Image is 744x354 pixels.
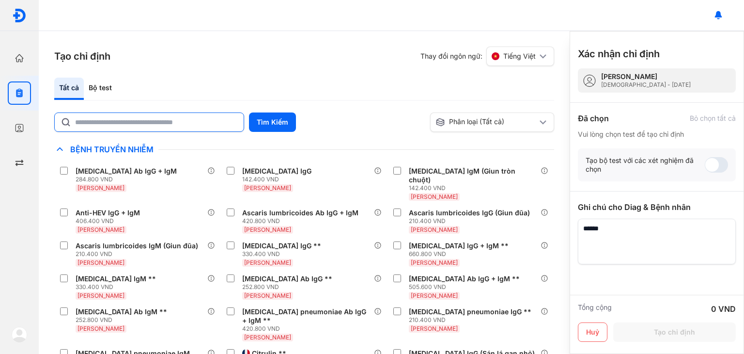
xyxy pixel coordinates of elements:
[601,81,691,89] div: [DEMOGRAPHIC_DATA] - [DATE]
[244,184,291,192] span: [PERSON_NAME]
[76,250,202,258] div: 210.400 VND
[242,217,362,225] div: 420.800 VND
[242,325,374,333] div: 420.800 VND
[77,184,124,192] span: [PERSON_NAME]
[76,283,160,291] div: 330.400 VND
[409,274,520,283] div: [MEDICAL_DATA] Ab IgG + IgM **
[242,241,321,250] div: [MEDICAL_DATA] IgG **
[578,47,660,61] h3: Xác nhận chỉ định
[409,250,512,258] div: 660.800 VND
[76,241,198,250] div: Ascaris lumbricoides IgM (Giun đũa)
[503,52,536,61] span: Tiếng Việt
[411,226,458,233] span: [PERSON_NAME]
[77,226,124,233] span: [PERSON_NAME]
[242,250,325,258] div: 330.400 VND
[242,209,358,217] div: Ascaris lumbricoides Ab IgG + IgM
[76,209,140,217] div: Anti-HEV IgG + IgM
[77,259,124,266] span: [PERSON_NAME]
[77,292,124,299] span: [PERSON_NAME]
[77,325,124,332] span: [PERSON_NAME]
[435,117,537,127] div: Phân loại (Tất cả)
[242,176,315,183] div: 142.400 VND
[420,47,554,66] div: Thay đổi ngôn ngữ:
[242,274,332,283] div: [MEDICAL_DATA] Ab IgG **
[249,113,296,132] button: Tìm Kiếm
[76,307,167,316] div: [MEDICAL_DATA] Ab IgM **
[578,130,736,139] div: Vui lòng chọn test để tạo chỉ định
[12,327,27,342] img: logo
[411,193,458,200] span: [PERSON_NAME]
[244,292,291,299] span: [PERSON_NAME]
[244,259,291,266] span: [PERSON_NAME]
[690,114,736,123] div: Bỏ chọn tất cả
[409,241,509,250] div: [MEDICAL_DATA] IgG + IgM **
[12,8,27,23] img: logo
[578,322,607,342] button: Huỷ
[76,274,156,283] div: [MEDICAL_DATA] IgM **
[411,325,458,332] span: [PERSON_NAME]
[409,209,530,217] div: Ascaris lumbricoides IgG (Giun đũa)
[244,226,291,233] span: [PERSON_NAME]
[244,334,291,341] span: [PERSON_NAME]
[409,316,535,324] div: 210.400 VND
[409,167,537,184] div: [MEDICAL_DATA] IgM (Giun tròn chuột)
[242,283,336,291] div: 252.800 VND
[578,201,736,213] div: Ghi chú cho Diag & Bệnh nhân
[578,113,609,124] div: Đã chọn
[76,316,171,324] div: 252.800 VND
[409,283,524,291] div: 505.600 VND
[76,217,144,225] div: 406.400 VND
[586,156,705,174] div: Tạo bộ test với các xét nghiệm đã chọn
[409,307,531,316] div: [MEDICAL_DATA] pneumoniae IgG **
[409,217,534,225] div: 210.400 VND
[84,78,117,100] div: Bộ test
[76,167,177,176] div: [MEDICAL_DATA] Ab IgG + IgM
[613,322,736,342] button: Tạo chỉ định
[242,167,311,176] div: [MEDICAL_DATA] IgG
[54,49,110,63] h3: Tạo chỉ định
[711,303,736,315] div: 0 VND
[65,145,158,154] span: Bệnh Truyền Nhiễm
[411,259,458,266] span: [PERSON_NAME]
[409,184,541,192] div: 142.400 VND
[578,303,612,315] div: Tổng cộng
[411,292,458,299] span: [PERSON_NAME]
[76,176,181,183] div: 284.800 VND
[601,72,691,81] div: [PERSON_NAME]
[54,78,84,100] div: Tất cả
[242,307,370,325] div: [MEDICAL_DATA] pneumoniae Ab IgG + IgM **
